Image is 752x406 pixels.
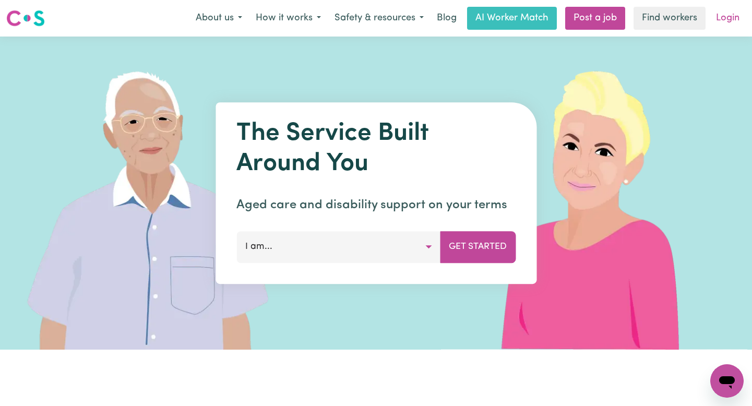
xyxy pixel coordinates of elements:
[236,231,440,262] button: I am...
[565,7,625,30] a: Post a job
[236,119,516,179] h1: The Service Built Around You
[236,196,516,214] p: Aged care and disability support on your terms
[6,6,45,30] a: Careseekers logo
[249,7,328,29] button: How it works
[634,7,706,30] a: Find workers
[710,364,744,398] iframe: Button to launch messaging window
[189,7,249,29] button: About us
[710,7,746,30] a: Login
[431,7,463,30] a: Blog
[440,231,516,262] button: Get Started
[328,7,431,29] button: Safety & resources
[6,9,45,28] img: Careseekers logo
[467,7,557,30] a: AI Worker Match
